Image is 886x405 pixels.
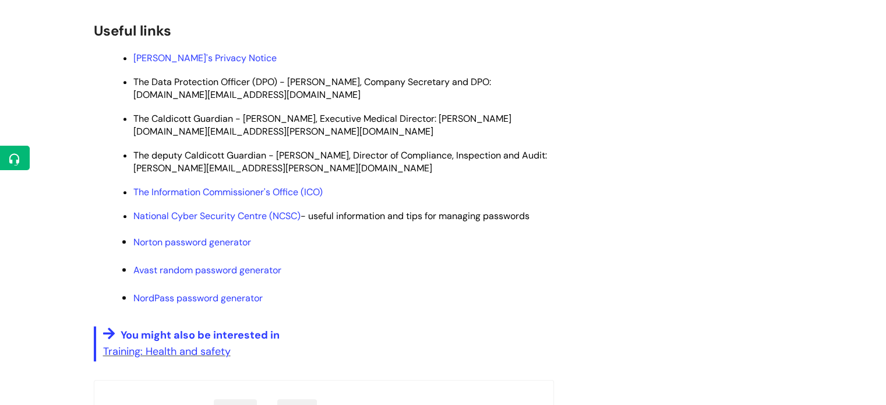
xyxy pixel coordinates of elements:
[103,344,231,358] a: Training: Health and safety
[133,76,491,101] span: The Data Protection Officer (DPO) - [PERSON_NAME], Company Secretary and DPO: [DOMAIN_NAME][EMAIL...
[133,210,530,222] span: - useful information and tips for managing passwords
[133,292,263,304] a: NordPass password generator
[133,112,511,138] span: The Caldicott Guardian - [PERSON_NAME], Executive Medical Director: [PERSON_NAME][DOMAIN_NAME][EM...
[133,236,251,248] a: Norton password generator
[133,210,301,222] a: National Cyber Security Centre (NCSC)
[121,328,280,342] span: You might also be interested in
[133,52,277,64] a: [PERSON_NAME]'s Privacy Notice
[133,149,547,174] span: The deputy Caldicott Guardian - [PERSON_NAME], Director of Compliance, Inspection and Audit: [PER...
[133,264,281,276] a: Avast random password generator
[133,186,323,198] a: The Information Commissioner's Office (ICO)
[94,22,171,40] span: Useful links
